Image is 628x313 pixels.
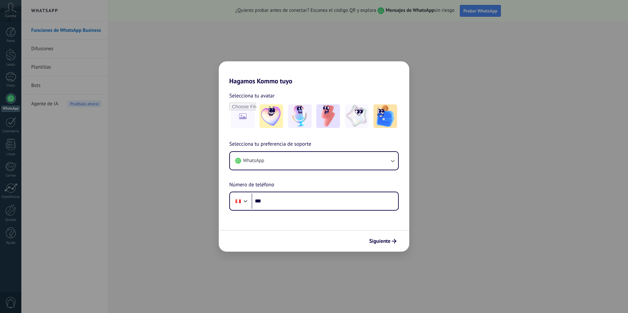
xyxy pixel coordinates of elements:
[345,104,369,128] img: -4.jpeg
[369,239,391,243] span: Siguiente
[229,92,275,100] span: Selecciona tu avatar
[229,140,311,149] span: Selecciona tu preferencia de soporte
[229,181,274,189] span: Número de teléfono
[316,104,340,128] img: -3.jpeg
[232,194,244,208] div: Peru: + 51
[288,104,312,128] img: -2.jpeg
[366,236,399,247] button: Siguiente
[259,104,283,128] img: -1.jpeg
[219,61,409,85] h2: Hagamos Kommo tuyo
[230,152,398,170] button: WhatsApp
[373,104,397,128] img: -5.jpeg
[243,157,264,164] span: WhatsApp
